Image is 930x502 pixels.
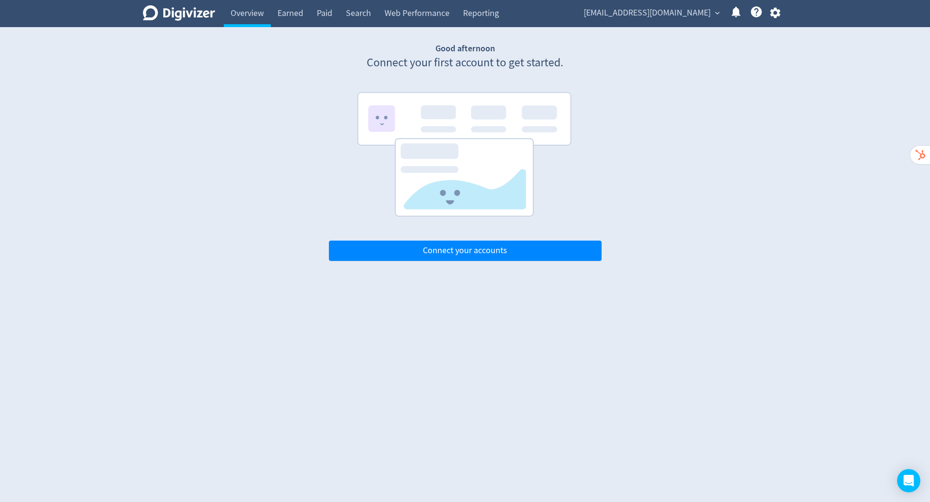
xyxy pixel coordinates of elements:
[580,5,722,21] button: [EMAIL_ADDRESS][DOMAIN_NAME]
[423,246,507,255] span: Connect your accounts
[713,9,722,17] span: expand_more
[897,469,920,492] div: Open Intercom Messenger
[329,55,602,71] p: Connect your first account to get started.
[329,43,602,55] h1: Good afternoon
[584,5,711,21] span: [EMAIL_ADDRESS][DOMAIN_NAME]
[329,245,602,256] a: Connect your accounts
[329,241,602,261] button: Connect your accounts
